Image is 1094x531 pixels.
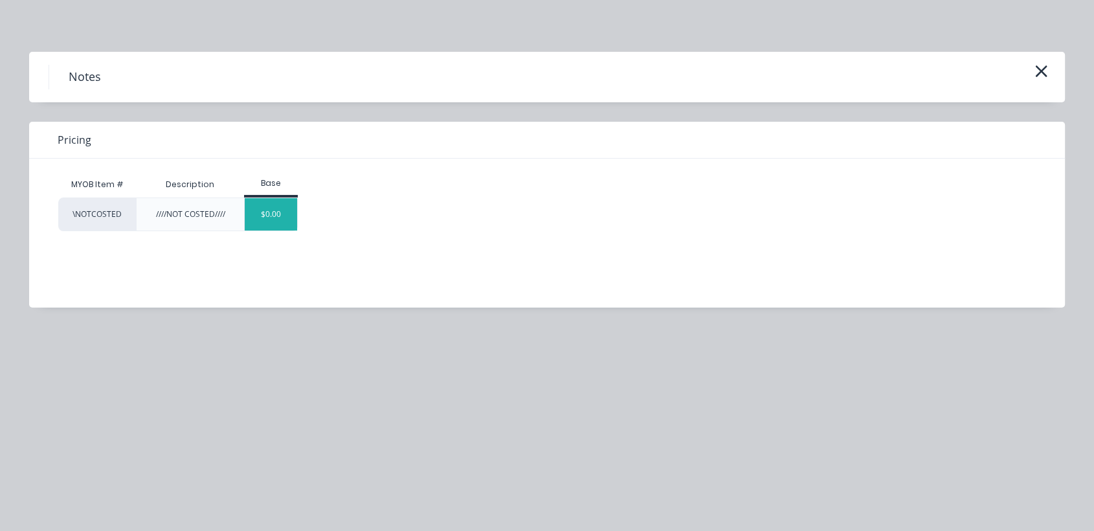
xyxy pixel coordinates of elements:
div: MYOB Item # [58,172,136,198]
div: $0.00 [245,198,297,231]
div: \NOTCOSTED [58,198,136,231]
div: Base [244,177,298,189]
span: Pricing [58,132,91,148]
div: ////NOT COSTED//// [156,209,225,220]
div: Description [155,168,225,201]
h4: Notes [49,65,120,89]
